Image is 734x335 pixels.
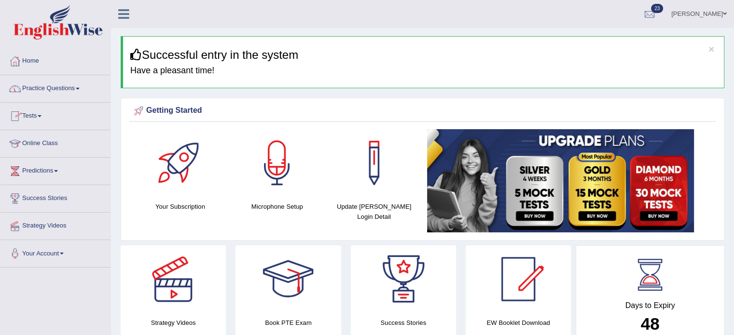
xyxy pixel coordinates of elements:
[351,318,456,328] h4: Success Stories
[587,301,713,310] h4: Days to Expiry
[0,75,111,99] a: Practice Questions
[121,318,226,328] h4: Strategy Videos
[0,130,111,154] a: Online Class
[466,318,571,328] h4: EW Booklet Download
[0,240,111,264] a: Your Account
[130,49,717,61] h3: Successful entry in the system
[641,314,660,333] b: 48
[0,103,111,127] a: Tests
[0,185,111,209] a: Success Stories
[132,104,713,118] div: Getting Started
[651,4,663,13] span: 23
[130,66,717,76] h4: Have a pleasant time!
[0,48,111,72] a: Home
[137,201,224,212] h4: Your Subscription
[0,213,111,237] a: Strategy Videos
[0,158,111,182] a: Predictions
[427,129,694,232] img: small5.jpg
[331,201,418,222] h4: Update [PERSON_NAME] Login Detail
[708,44,714,54] button: ×
[234,201,321,212] h4: Microphone Setup
[235,318,341,328] h4: Book PTE Exam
